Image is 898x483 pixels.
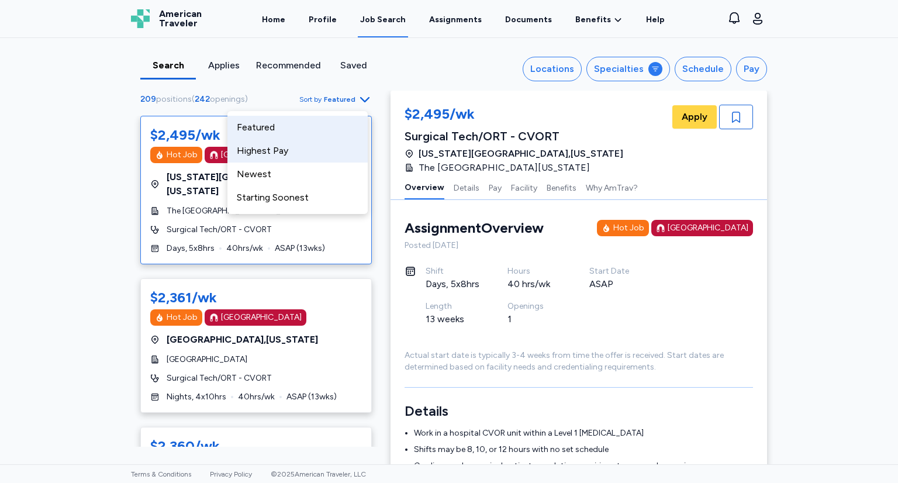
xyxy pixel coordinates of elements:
div: $2,495/wk [150,126,220,144]
a: Privacy Policy [210,470,252,478]
li: Cardiovascular surgical patient population requiring strong scrub experience [414,460,753,472]
div: Posted [DATE] [405,240,753,251]
div: Job Search [360,14,406,26]
button: Benefits [547,175,576,199]
span: openings [210,94,245,104]
span: [US_STATE][GEOGRAPHIC_DATA] , [US_STATE] [419,147,623,161]
div: Pay [744,62,759,76]
div: Locations [530,62,574,76]
div: [GEOGRAPHIC_DATA] [221,149,302,161]
span: American Traveler [159,9,202,28]
li: Shifts may be 8, 10, or 12 hours with no set schedule [414,444,753,456]
button: Sort byFeatured [299,92,372,106]
button: Why AmTrav? [586,175,638,199]
div: ( ) [140,94,253,105]
button: Specialties [586,57,670,81]
div: Applies [201,58,247,73]
div: Schedule [682,62,724,76]
button: Facility [511,175,537,199]
div: Openings [507,301,561,312]
div: [GEOGRAPHIC_DATA] [221,312,302,323]
div: 40 hrs/wk [507,277,561,291]
div: Surgical Tech/ORT - CVORT [405,128,623,144]
div: Hot Job [167,149,198,161]
div: Shift [426,265,479,277]
button: Details [454,175,479,199]
span: Surgical Tech/ORT - CVORT [167,372,272,384]
div: ASAP [589,277,643,291]
div: Hours [507,265,561,277]
span: The [GEOGRAPHIC_DATA][US_STATE] [167,205,308,217]
span: positions [156,94,192,104]
li: Work in a hospital CVOR unit within a Level 1 [MEDICAL_DATA] [414,427,753,439]
div: Actual start date is typically 3-4 weeks from time the offer is received. Start dates are determi... [405,350,753,373]
button: Apply [672,105,717,129]
div: $2,361/wk [150,288,217,307]
span: Featured [324,95,355,104]
div: Saved [330,58,377,73]
a: Terms & Conditions [131,470,191,478]
span: Days, 5x8hrs [167,243,215,254]
h3: Details [405,402,753,420]
span: 209 [140,94,156,104]
button: Pay [736,57,767,81]
div: Featured [227,116,368,139]
div: Start Date [589,265,643,277]
span: Surgical Tech/ORT - CVORT [167,224,272,236]
span: Benefits [575,14,611,26]
div: Days, 5x8hrs [426,277,479,291]
button: Schedule [675,57,731,81]
span: Apply [682,110,707,124]
div: Length [426,301,479,312]
span: Nights, 4x10hrs [167,391,226,403]
span: [GEOGRAPHIC_DATA] [167,354,247,365]
div: Recommended [256,58,321,73]
div: Search [145,58,191,73]
span: ASAP ( 13 wks) [275,243,325,254]
div: $2,495/wk [405,105,623,126]
div: 13 weeks [426,312,479,326]
span: 242 [195,94,210,104]
div: 1 [507,312,561,326]
div: $2,360/wk [150,437,220,456]
button: Locations [523,57,582,81]
span: 40 hrs/wk [226,243,263,254]
span: © 2025 American Traveler, LLC [271,470,366,478]
div: [GEOGRAPHIC_DATA] [668,222,748,234]
span: 40 hrs/wk [238,391,275,403]
a: Benefits [575,14,623,26]
span: ASAP ( 13 wks) [286,391,337,403]
img: Logo [131,9,150,28]
span: The [GEOGRAPHIC_DATA][US_STATE] [419,161,590,175]
div: Specialties [594,62,644,76]
a: Job Search [358,1,408,37]
div: Starting Soonest [227,186,368,209]
div: Assignment Overview [405,219,544,237]
span: Sort by [299,95,322,104]
span: [GEOGRAPHIC_DATA] , [US_STATE] [167,333,318,347]
div: Hot Job [613,222,644,234]
div: Highest Pay [227,139,368,163]
button: Pay [489,175,502,199]
span: [US_STATE][GEOGRAPHIC_DATA] , [US_STATE] [167,170,362,198]
div: Newest [227,163,368,186]
div: Hot Job [167,312,198,323]
button: Overview [405,175,444,199]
